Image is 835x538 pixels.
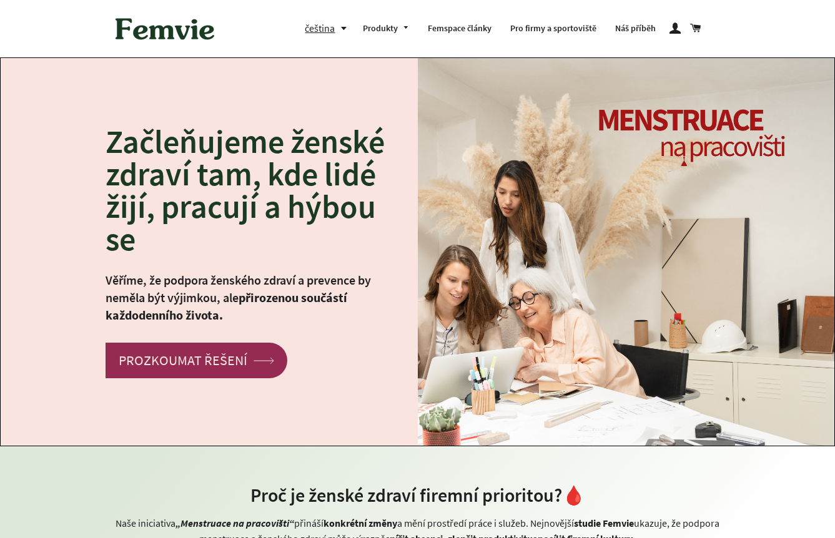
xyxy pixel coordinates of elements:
[324,517,367,529] strong: konkrétní
[501,12,606,45] a: Pro firmy a sportoviště
[574,517,634,529] strong: studie Femvie
[106,343,287,378] a: PROZKOUMAT ŘEŠENÍ
[106,290,347,323] strong: přirozenou součástí každodenního života.
[368,517,397,529] strong: změny
[305,20,353,37] button: čeština
[175,517,294,529] strong: „Menstruace na pracovišti“
[418,12,501,45] a: Femspace články
[606,12,665,45] a: Náš příběh
[109,484,727,506] h2: Proč je ženské zdraví firemní prioritou?🩸
[106,271,399,324] p: Věříme, že podpora ženského zdraví a prevence by neměla být výjimkou, ale
[106,125,399,255] h2: Začleňujeme ženské zdraví tam, kde lidé žijí, pracují a hýbou se
[353,12,418,45] a: Produkty
[109,9,221,48] img: Femvie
